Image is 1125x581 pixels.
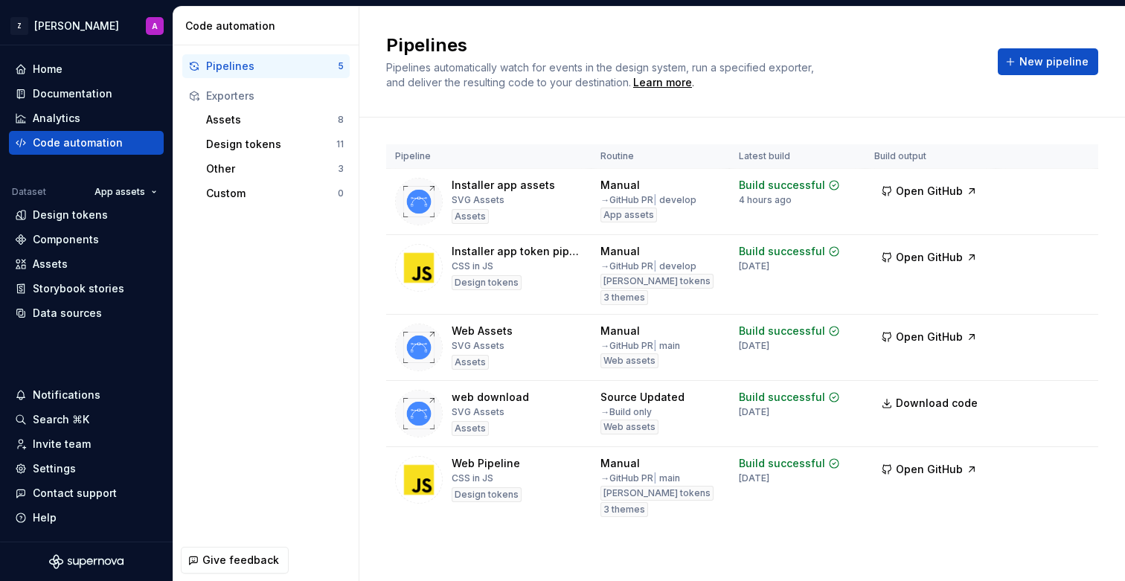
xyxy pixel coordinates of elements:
[452,194,504,206] div: SVG Assets
[600,340,680,352] div: → GitHub PR main
[739,324,825,338] div: Build successful
[33,111,80,126] div: Analytics
[600,244,640,259] div: Manual
[200,157,350,181] button: Other3
[600,194,696,206] div: → GitHub PR develop
[739,178,825,193] div: Build successful
[9,252,164,276] a: Assets
[200,108,350,132] button: Assets8
[739,472,769,484] div: [DATE]
[1019,54,1089,69] span: New pipeline
[730,144,865,169] th: Latest build
[896,396,978,411] span: Download code
[33,412,89,427] div: Search ⌘K
[9,506,164,530] button: Help
[9,408,164,431] button: Search ⌘K
[88,182,164,202] button: App assets
[896,184,963,199] span: Open GitHub
[874,333,984,345] a: Open GitHub
[600,456,640,471] div: Manual
[206,89,344,103] div: Exporters
[33,208,108,222] div: Design tokens
[452,244,583,259] div: Installer app token pipeline
[653,260,657,272] span: |
[600,353,658,368] div: Web assets
[9,131,164,155] a: Code automation
[10,17,28,35] div: Z
[338,60,344,72] div: 5
[33,388,100,402] div: Notifications
[185,19,353,33] div: Code automation
[9,301,164,325] a: Data sources
[33,281,124,296] div: Storybook stories
[452,456,520,471] div: Web Pipeline
[600,260,696,272] div: → GitHub PR develop
[386,144,592,169] th: Pipeline
[33,437,91,452] div: Invite team
[896,250,963,265] span: Open GitHub
[600,208,657,222] div: App assets
[33,86,112,101] div: Documentation
[739,406,769,418] div: [DATE]
[452,340,504,352] div: SVG Assets
[874,253,984,266] a: Open GitHub
[206,112,338,127] div: Assets
[653,340,657,351] span: |
[338,163,344,175] div: 3
[452,355,489,370] div: Assets
[181,547,289,574] button: Give feedback
[152,20,158,32] div: A
[452,406,504,418] div: SVG Assets
[200,182,350,205] a: Custom0
[33,510,57,525] div: Help
[206,137,336,152] div: Design tokens
[12,186,46,198] div: Dataset
[600,486,714,501] div: [PERSON_NAME] tokens
[653,472,657,484] span: |
[452,390,529,405] div: web download
[739,340,769,352] div: [DATE]
[739,390,825,405] div: Build successful
[9,106,164,130] a: Analytics
[874,390,987,417] a: Download code
[206,186,338,201] div: Custom
[600,390,685,405] div: Source Updated
[600,406,652,418] div: → Build only
[452,421,489,436] div: Assets
[739,194,792,206] div: 4 hours ago
[33,306,102,321] div: Data sources
[9,82,164,106] a: Documentation
[603,504,645,516] span: 3 themes
[33,232,99,247] div: Components
[600,178,640,193] div: Manual
[9,57,164,81] a: Home
[739,456,825,471] div: Build successful
[9,432,164,456] a: Invite team
[338,114,344,126] div: 8
[452,209,489,224] div: Assets
[49,554,124,569] svg: Supernova Logo
[200,132,350,156] button: Design tokens11
[874,465,984,478] a: Open GitHub
[33,461,76,476] div: Settings
[452,324,513,338] div: Web Assets
[739,260,769,272] div: [DATE]
[600,274,714,289] div: [PERSON_NAME] tokens
[3,10,170,42] button: Z[PERSON_NAME]A
[631,77,694,89] span: .
[896,330,963,344] span: Open GitHub
[452,487,522,502] div: Design tokens
[182,54,350,78] button: Pipelines5
[633,75,692,90] div: Learn more
[874,456,984,483] button: Open GitHub
[9,457,164,481] a: Settings
[452,260,493,272] div: CSS in JS
[94,186,145,198] span: App assets
[653,194,657,205] span: |
[338,187,344,199] div: 0
[452,472,493,484] div: CSS in JS
[336,138,344,150] div: 11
